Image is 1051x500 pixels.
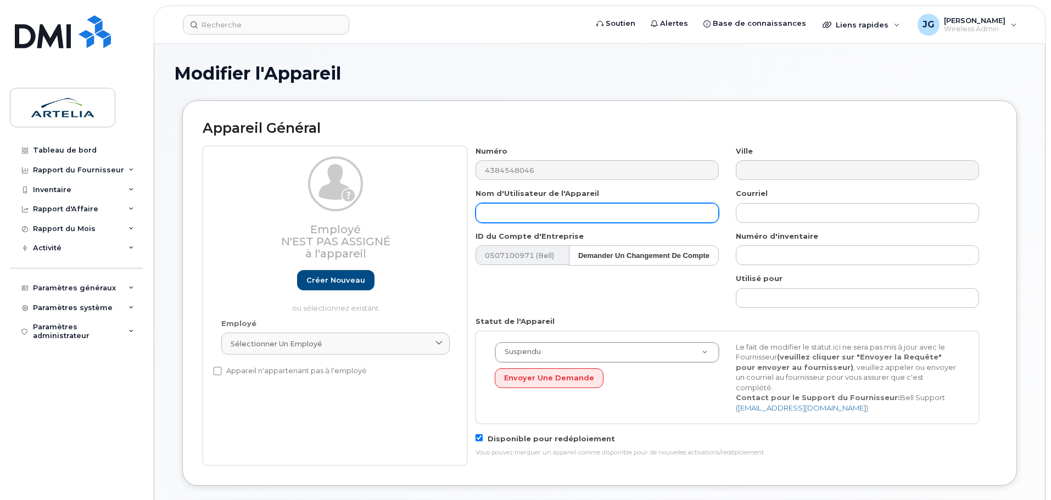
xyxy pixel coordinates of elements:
[569,245,719,266] button: Demander un Changement de Compte
[738,403,866,412] a: [EMAIL_ADDRESS][DOMAIN_NAME]
[736,231,818,241] label: Numéro d'inventaire
[203,121,997,136] h2: Appareil Général
[213,364,367,378] label: Appareil n'appartenant pas à l'employé
[736,352,942,372] strong: (veuillez cliquer sur "Envoyer la Requête" pour envoyer au fournisseur)
[476,188,599,199] label: Nom d'Utilisateur de l'Appareil
[221,333,450,355] a: Sélectionner un employé
[476,146,507,156] label: Numéro
[297,270,374,290] a: Créer nouveau
[498,347,541,357] span: Suspendu
[221,303,450,313] p: ou sélectionnez existant
[231,339,322,349] span: Sélectionner un employé
[305,247,366,260] span: à l'appareil
[174,64,1025,83] h1: Modifier l'Appareil
[736,393,900,402] strong: Contact pour le Support du Fournisseur:
[476,316,555,327] label: Statut de l'Appareil
[736,188,768,199] label: Courriel
[488,434,615,443] span: Disponible pour redéploiement
[213,367,222,375] input: Appareil n'appartenant pas à l'employé
[495,368,603,389] button: Envoyer une Demande
[221,223,450,260] h3: Employé
[578,251,709,260] strong: Demander un Changement de Compte
[221,318,256,329] label: Employé
[476,231,584,241] label: ID du Compte d'Entreprise
[476,434,483,441] input: Disponible pour redéploiement
[736,273,782,284] label: Utilisé pour
[728,342,969,413] div: Le fait de modifier le statut ici ne sera pas mis à jour avec le Fournisseur , veuillez appeler o...
[495,342,719,362] a: Suspendu
[476,448,979,457] div: Vous pouvez marquer un appareil comme disponible pour de nouvelles activations/redéploiement
[736,146,753,156] label: Ville
[281,235,390,248] span: N'est pas assigné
